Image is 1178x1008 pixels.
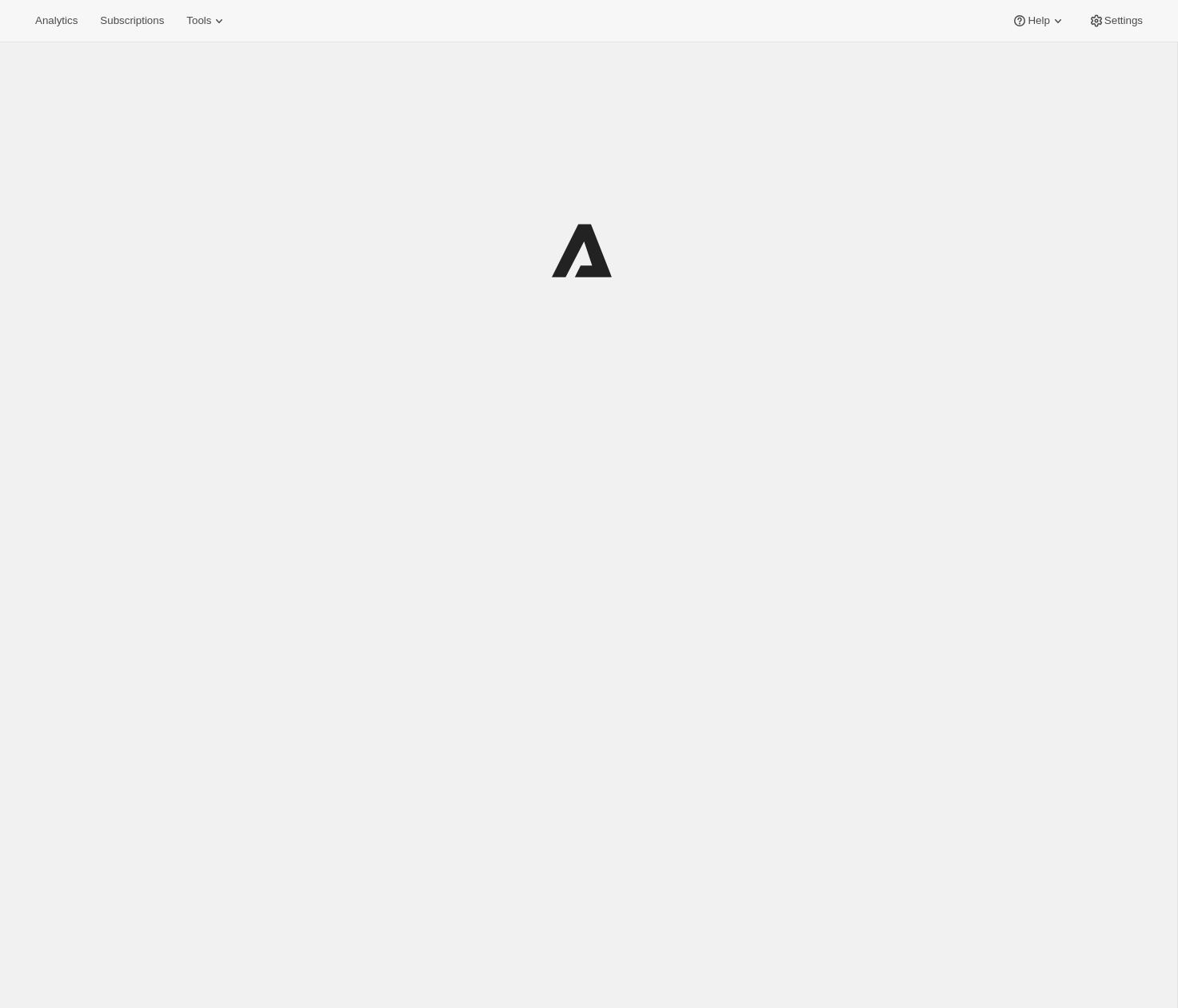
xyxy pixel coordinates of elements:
[186,14,211,27] span: Tools
[1002,10,1075,32] button: Help
[90,10,174,32] button: Subscriptions
[177,10,237,32] button: Tools
[100,14,164,27] span: Subscriptions
[1104,14,1143,27] span: Settings
[26,10,87,32] button: Analytics
[1028,14,1049,27] span: Help
[35,14,78,27] span: Analytics
[1079,10,1152,32] button: Settings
